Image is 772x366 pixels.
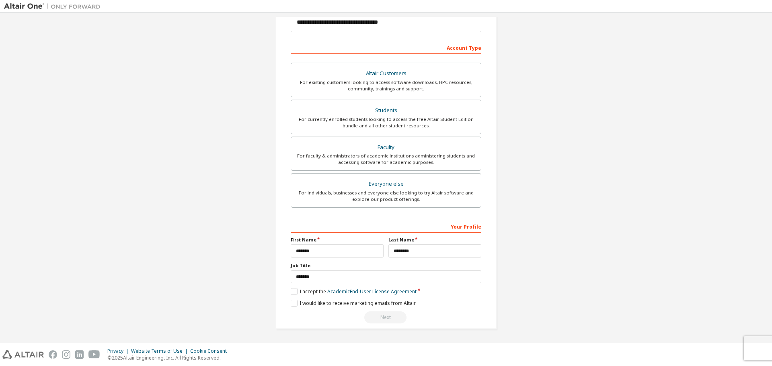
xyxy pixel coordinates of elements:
[291,220,481,233] div: Your Profile
[291,262,481,269] label: Job Title
[107,348,131,354] div: Privacy
[2,350,44,359] img: altair_logo.svg
[62,350,70,359] img: instagram.svg
[296,178,476,190] div: Everyone else
[296,79,476,92] div: For existing customers looking to access software downloads, HPC resources, community, trainings ...
[291,288,417,295] label: I accept the
[291,237,384,243] label: First Name
[296,68,476,79] div: Altair Customers
[296,153,476,166] div: For faculty & administrators of academic institutions administering students and accessing softwa...
[388,237,481,243] label: Last Name
[291,41,481,54] div: Account Type
[4,2,105,10] img: Altair One
[296,190,476,202] div: For individuals, businesses and everyone else looking to try Altair software and explore our prod...
[291,300,416,307] label: I would like to receive marketing emails from Altair
[291,311,481,323] div: Read and acccept EULA to continue
[190,348,232,354] div: Cookie Consent
[49,350,57,359] img: facebook.svg
[296,116,476,129] div: For currently enrolled students looking to access the free Altair Student Edition bundle and all ...
[327,288,417,295] a: Academic End-User License Agreement
[296,105,476,116] div: Students
[296,142,476,153] div: Faculty
[107,354,232,361] p: © 2025 Altair Engineering, Inc. All Rights Reserved.
[88,350,100,359] img: youtube.svg
[75,350,84,359] img: linkedin.svg
[131,348,190,354] div: Website Terms of Use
